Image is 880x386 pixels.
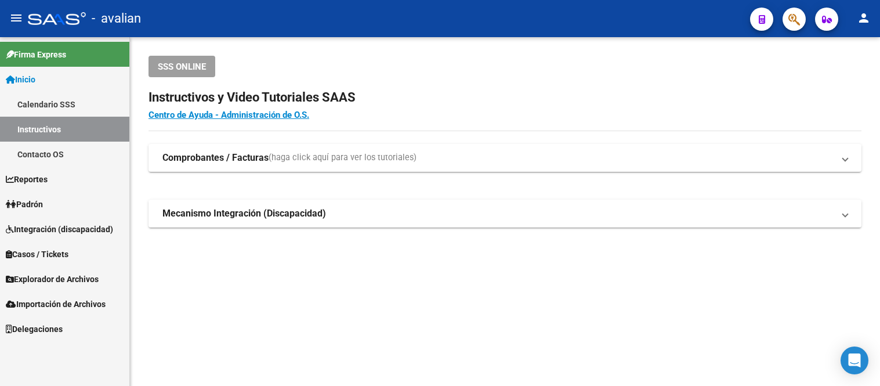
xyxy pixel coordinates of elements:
[6,73,35,86] span: Inicio
[92,6,141,31] span: - avalian
[841,347,868,374] div: Open Intercom Messenger
[269,151,417,164] span: (haga click aquí para ver los tutoriales)
[6,198,43,211] span: Padrón
[6,48,66,61] span: Firma Express
[149,144,861,172] mat-expansion-panel-header: Comprobantes / Facturas(haga click aquí para ver los tutoriales)
[6,323,63,336] span: Delegaciones
[149,200,861,228] mat-expansion-panel-header: Mecanismo Integración (Discapacidad)
[857,11,871,25] mat-icon: person
[9,11,23,25] mat-icon: menu
[149,110,309,120] a: Centro de Ayuda - Administración de O.S.
[6,273,99,286] span: Explorador de Archivos
[6,173,48,186] span: Reportes
[149,86,861,109] h2: Instructivos y Video Tutoriales SAAS
[6,298,106,311] span: Importación de Archivos
[162,207,326,220] strong: Mecanismo Integración (Discapacidad)
[162,151,269,164] strong: Comprobantes / Facturas
[6,248,68,261] span: Casos / Tickets
[6,223,113,236] span: Integración (discapacidad)
[158,62,206,72] span: SSS ONLINE
[149,56,215,77] button: SSS ONLINE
